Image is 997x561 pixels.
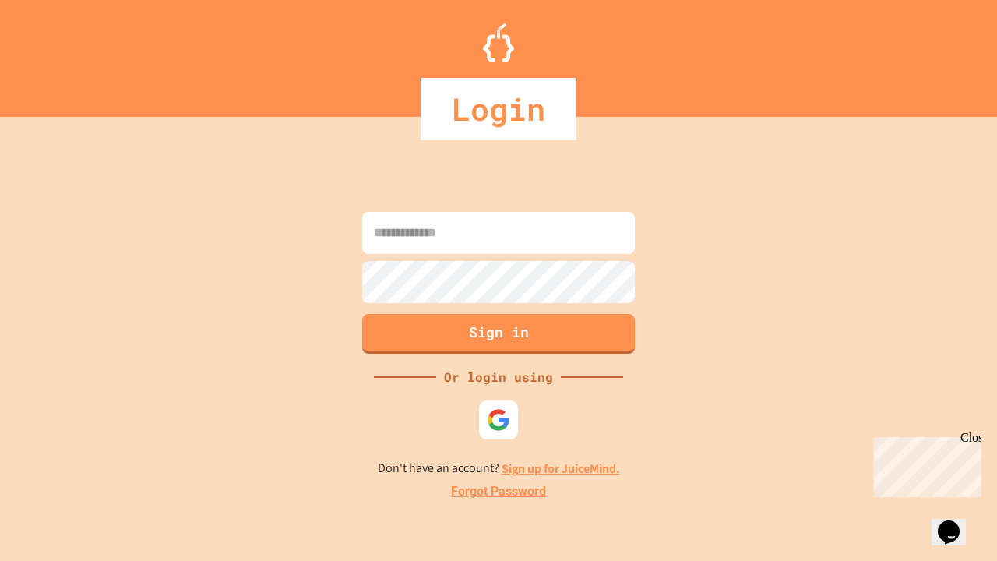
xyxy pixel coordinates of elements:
div: Chat with us now!Close [6,6,107,99]
img: Logo.svg [483,23,514,62]
iframe: chat widget [932,499,981,545]
a: Sign up for JuiceMind. [502,460,620,477]
div: Or login using [436,368,561,386]
a: Forgot Password [451,482,546,501]
iframe: chat widget [868,431,981,497]
img: google-icon.svg [487,408,510,432]
button: Sign in [362,314,635,354]
p: Don't have an account? [378,459,620,478]
div: Login [421,78,576,140]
